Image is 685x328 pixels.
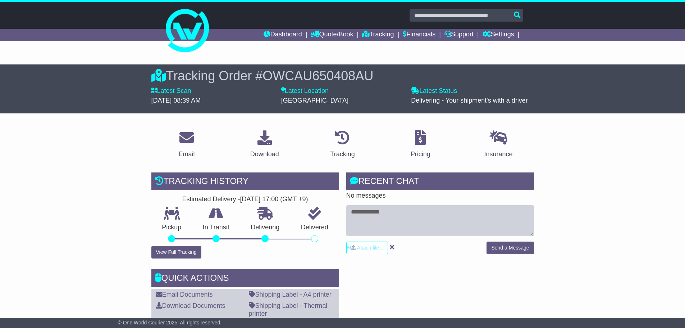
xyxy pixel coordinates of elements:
[151,196,339,203] div: Estimated Delivery -
[118,320,222,325] span: © One World Courier 2025. All rights reserved.
[403,29,435,41] a: Financials
[483,29,514,41] a: Settings
[151,68,534,84] div: Tracking Order #
[262,68,373,83] span: OWCAU650408AU
[281,87,329,95] label: Latest Location
[174,128,199,162] a: Email
[178,149,195,159] div: Email
[325,128,359,162] a: Tracking
[151,97,201,104] span: [DATE] 08:39 AM
[484,149,513,159] div: Insurance
[330,149,355,159] div: Tracking
[151,269,339,289] div: Quick Actions
[151,172,339,192] div: Tracking history
[281,97,348,104] span: [GEOGRAPHIC_DATA]
[249,302,328,317] a: Shipping Label - Thermal printer
[264,29,302,41] a: Dashboard
[156,291,213,298] a: Email Documents
[346,172,534,192] div: RECENT CHAT
[311,29,353,41] a: Quote/Book
[411,87,457,95] label: Latest Status
[406,128,435,162] a: Pricing
[362,29,394,41] a: Tracking
[480,128,517,162] a: Insurance
[411,149,430,159] div: Pricing
[487,242,534,254] button: Send a Message
[151,87,191,95] label: Latest Scan
[156,302,225,309] a: Download Documents
[444,29,474,41] a: Support
[240,196,308,203] div: [DATE] 17:00 (GMT +9)
[240,224,291,232] p: Delivering
[250,149,279,159] div: Download
[151,246,201,259] button: View Full Tracking
[246,128,284,162] a: Download
[192,224,240,232] p: In Transit
[249,291,332,298] a: Shipping Label - A4 printer
[290,224,339,232] p: Delivered
[346,192,534,200] p: No messages
[411,97,528,104] span: Delivering - Your shipment's with a driver
[151,224,192,232] p: Pickup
